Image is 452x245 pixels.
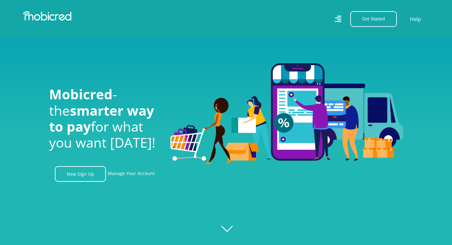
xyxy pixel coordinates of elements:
span: smarter way to pay [49,101,154,135]
a: New Sign Up [55,166,106,182]
button: Get Started [350,11,397,27]
img: Welcome to Mobicred [170,63,403,164]
a: Help [410,15,421,23]
a: Manage Your Account [108,166,155,182]
img: Mobicred [23,11,71,21]
h1: - the for what you want [DATE]! [49,86,161,151]
span: Mobicred [49,85,113,103]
